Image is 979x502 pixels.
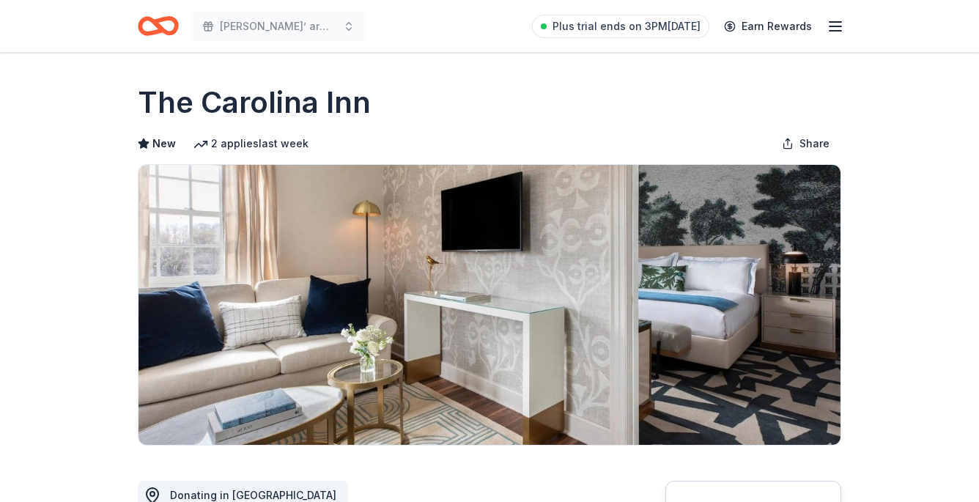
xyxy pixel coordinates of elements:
div: 2 applies last week [193,135,309,152]
button: Share [770,129,841,158]
h1: The Carolina Inn [138,82,371,123]
a: Earn Rewards [715,13,821,40]
span: Donating in [GEOGRAPHIC_DATA] [170,489,336,501]
span: Share [799,135,830,152]
span: [PERSON_NAME]’ army first fundraiser [220,18,337,35]
span: New [152,135,176,152]
img: Image for The Carolina Inn [138,165,841,445]
button: [PERSON_NAME]’ army first fundraiser [191,12,366,41]
a: Plus trial ends on 3PM[DATE] [532,15,709,38]
span: Plus trial ends on 3PM[DATE] [553,18,701,35]
a: Home [138,9,179,43]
